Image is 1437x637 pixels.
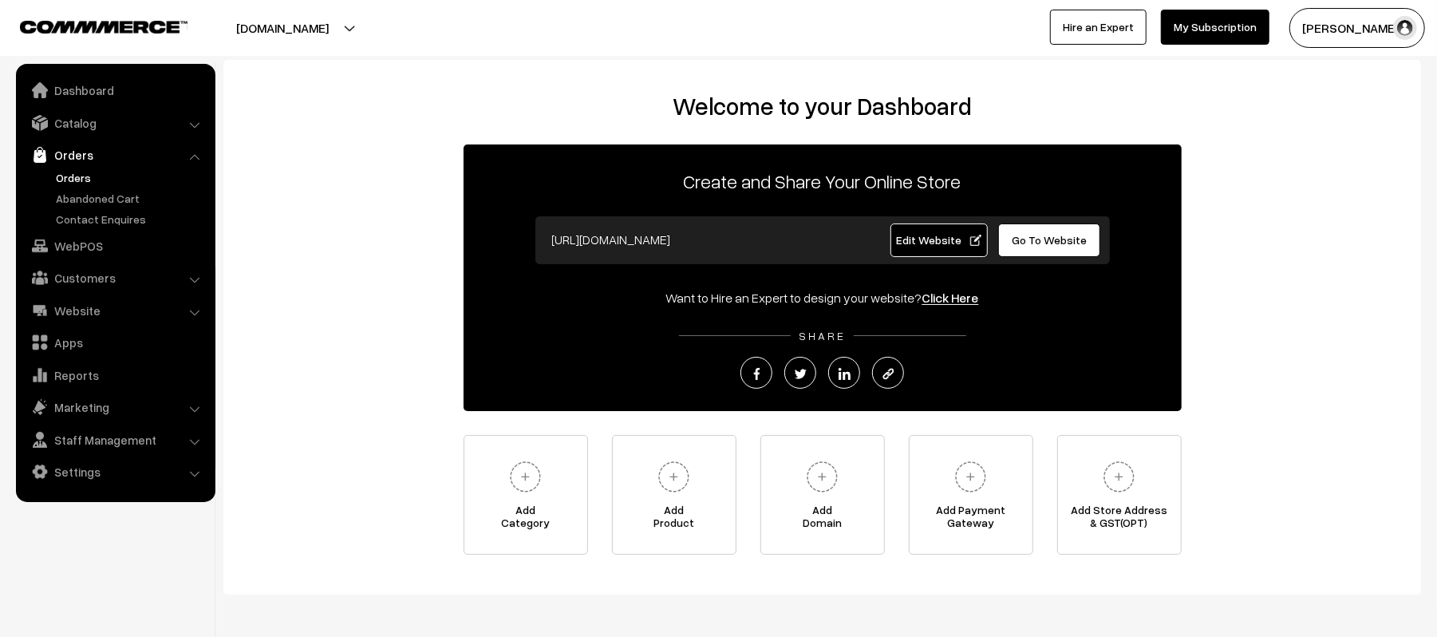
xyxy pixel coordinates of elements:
[20,361,210,390] a: Reports
[20,328,210,357] a: Apps
[922,290,979,306] a: Click Here
[464,435,588,555] a: AddCategory
[1393,16,1417,40] img: user
[652,455,696,499] img: plus.svg
[910,504,1032,536] span: Add Payment Gateway
[52,190,210,207] a: Abandoned Cart
[20,457,210,486] a: Settings
[612,435,736,555] a: AddProduct
[949,455,993,499] img: plus.svg
[890,224,988,257] a: Edit Website
[20,109,210,137] a: Catalog
[180,8,385,48] button: [DOMAIN_NAME]
[613,504,736,536] span: Add Product
[239,92,1405,121] h2: Welcome to your Dashboard
[1050,10,1147,45] a: Hire an Expert
[52,169,210,186] a: Orders
[20,393,210,421] a: Marketing
[503,455,547,499] img: plus.svg
[464,167,1182,196] p: Create and Share Your Online Store
[20,263,210,292] a: Customers
[1012,233,1087,247] span: Go To Website
[464,504,587,536] span: Add Category
[52,211,210,227] a: Contact Enquires
[800,455,844,499] img: plus.svg
[464,288,1182,307] div: Want to Hire an Expert to design your website?
[896,233,981,247] span: Edit Website
[20,425,210,454] a: Staff Management
[998,224,1101,257] a: Go To Website
[1161,10,1269,45] a: My Subscription
[20,140,210,169] a: Orders
[20,231,210,260] a: WebPOS
[20,296,210,325] a: Website
[909,435,1033,555] a: Add PaymentGateway
[20,21,188,33] img: COMMMERCE
[1058,504,1181,536] span: Add Store Address & GST(OPT)
[20,16,160,35] a: COMMMERCE
[761,504,884,536] span: Add Domain
[1289,8,1425,48] button: [PERSON_NAME]
[20,76,210,105] a: Dashboard
[1097,455,1141,499] img: plus.svg
[791,329,854,342] span: SHARE
[1057,435,1182,555] a: Add Store Address& GST(OPT)
[760,435,885,555] a: AddDomain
